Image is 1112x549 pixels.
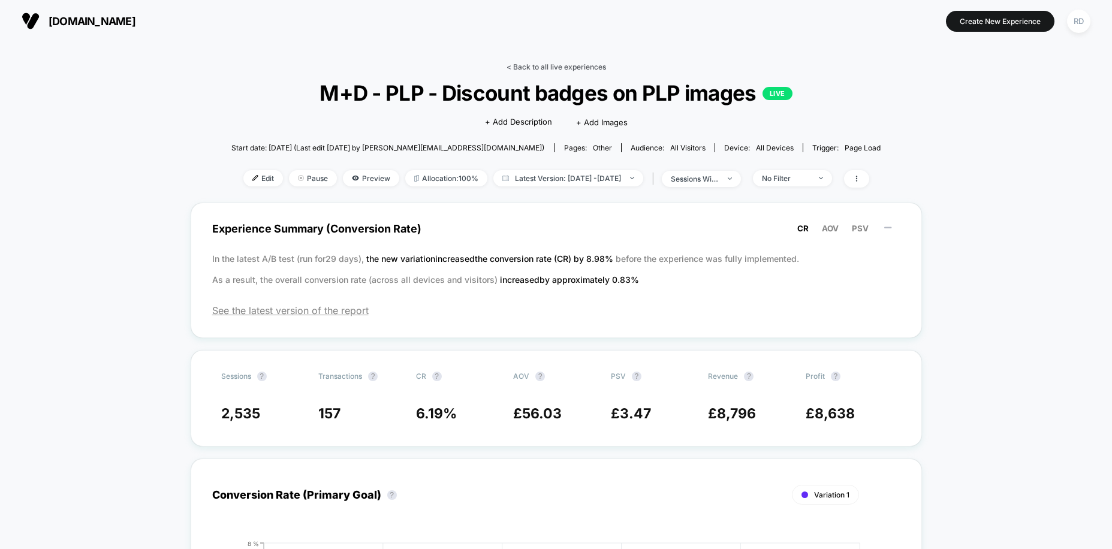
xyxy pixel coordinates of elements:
span: Start date: [DATE] (Last edit [DATE] by [PERSON_NAME][EMAIL_ADDRESS][DOMAIN_NAME]) [231,143,544,152]
span: 8,638 [815,405,855,422]
button: ? [744,372,754,381]
span: Device: [715,143,803,152]
span: Sessions [221,372,251,381]
img: end [728,177,732,180]
span: £ [708,405,756,422]
div: No Filter [762,174,810,183]
tspan: 8 % [248,539,259,547]
button: [DOMAIN_NAME] [18,11,139,31]
button: ? [831,372,840,381]
p: LIVE [763,87,792,100]
span: 3.47 [620,405,651,422]
span: | [649,170,662,188]
span: All Visitors [670,143,706,152]
span: Latest Version: [DATE] - [DATE] [493,170,643,186]
p: In the latest A/B test (run for 29 days), before the experience was fully implemented. As a resul... [212,248,900,290]
span: £ [513,405,562,422]
span: 6.19 % [416,405,457,422]
img: Visually logo [22,12,40,30]
span: 56.03 [522,405,562,422]
a: < Back to all live experiences [507,62,606,71]
div: Audience: [631,143,706,152]
img: rebalance [414,175,419,182]
span: M+D - PLP - Discount badges on PLP images [264,80,848,105]
span: See the latest version of the report [212,304,900,316]
span: AOV [822,224,839,233]
button: ? [632,372,641,381]
span: the new variation increased the conversion rate (CR) by 8.98 % [366,254,616,264]
span: Experience Summary (Conversion Rate) [212,215,900,242]
span: [DOMAIN_NAME] [49,15,135,28]
span: Pause [289,170,337,186]
span: other [593,143,612,152]
span: Page Load [845,143,881,152]
div: sessions with impression [671,174,719,183]
span: PSV [852,224,869,233]
img: end [298,175,304,181]
span: + Add Description [485,116,552,128]
span: 157 [318,405,340,422]
span: + Add Images [576,117,628,127]
span: Edit [243,170,283,186]
img: end [630,177,634,179]
span: 2,535 [221,405,260,422]
span: Variation 1 [814,490,849,499]
button: PSV [848,223,872,234]
img: edit [252,175,258,181]
div: RD [1067,10,1090,33]
span: PSV [611,372,626,381]
span: Profit [806,372,825,381]
img: end [819,177,823,179]
span: Revenue [708,372,738,381]
span: CR [416,372,426,381]
div: Pages: [564,143,612,152]
span: all devices [756,143,794,152]
button: ? [257,372,267,381]
span: 8,796 [717,405,756,422]
span: Preview [343,170,399,186]
span: AOV [513,372,529,381]
span: CR [797,224,809,233]
span: £ [806,405,855,422]
button: AOV [818,223,842,234]
img: calendar [502,175,509,181]
button: ? [535,372,545,381]
span: Transactions [318,372,362,381]
button: Create New Experience [946,11,1054,32]
button: ? [432,372,442,381]
button: ? [387,490,397,500]
span: £ [611,405,651,422]
div: Trigger: [812,143,881,152]
button: CR [794,223,812,234]
button: ? [368,372,378,381]
span: increased by approximately 0.83 % [500,274,639,285]
span: Allocation: 100% [405,170,487,186]
button: RD [1063,9,1094,34]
